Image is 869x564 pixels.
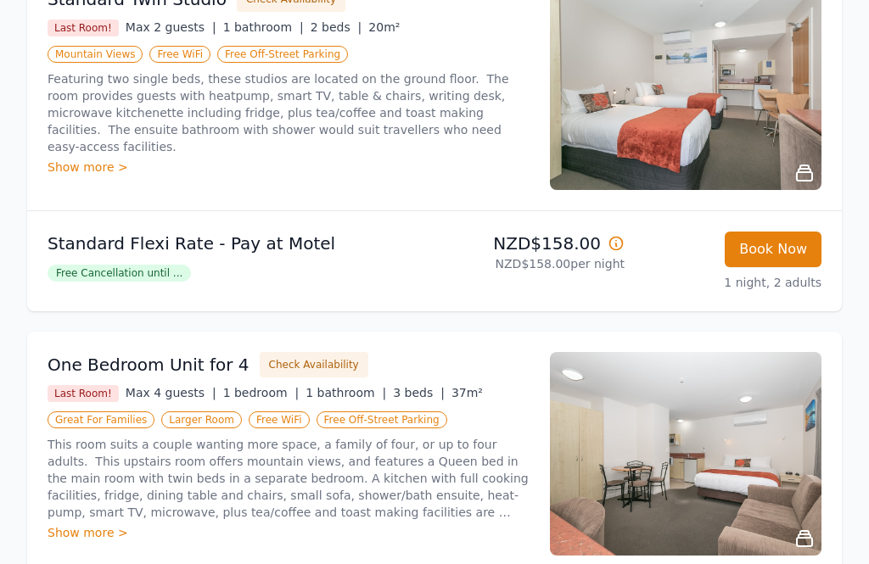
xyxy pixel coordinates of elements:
p: NZD$158.00 per night [441,255,625,272]
span: Free WiFi [149,46,210,63]
p: 1 night, 2 adults [638,274,821,291]
span: Max 4 guests | [126,386,216,399]
span: Free Cancellation until ... [48,265,191,282]
span: 1 bathroom | [306,386,386,399]
span: 37m² [451,386,483,399]
span: Larger Room [161,411,242,428]
span: Free WiFi [249,411,310,428]
span: 2 beds | [311,20,362,34]
span: 20m² [368,20,400,34]
span: 1 bathroom | [223,20,304,34]
h3: One Bedroom Unit for 4 [48,353,249,377]
p: Standard Flexi Rate - Pay at Motel [48,232,428,255]
span: Last Room! [48,385,119,402]
button: Book Now [725,232,821,267]
button: Check Availability [260,352,368,377]
span: 3 beds | [393,386,445,399]
div: Show more > [48,524,530,541]
span: Great For Families [48,411,154,428]
p: Featuring two single beds, these studios are located on the ground floor. The room provides guest... [48,70,530,155]
span: Free Off-Street Parking [317,411,447,428]
span: Free Off-Street Parking [217,46,348,63]
span: 1 bedroom | [223,386,300,399]
span: Mountain Views [48,46,143,63]
span: Last Room! [48,20,119,36]
div: Show more > [48,159,530,176]
span: Max 2 guests | [126,20,216,34]
p: This room suits a couple wanting more space, a family of four, or up to four adults. This upstair... [48,436,530,521]
p: NZD$158.00 [441,232,625,255]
